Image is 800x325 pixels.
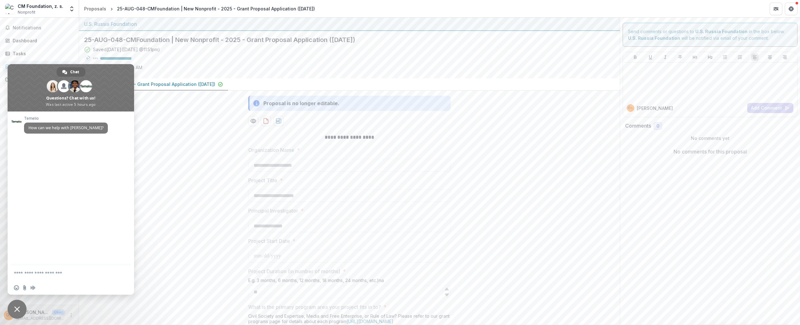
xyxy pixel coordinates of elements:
span: Notifications [13,25,74,31]
div: Proposals [13,63,71,70]
button: Underline [647,53,654,61]
textarea: Compose your message... [14,270,114,275]
button: download-proposal [274,116,284,126]
p: Organization Name [248,146,294,154]
strong: U.S. Russia Foundation [695,29,748,34]
div: 25-AUG-048-CMFoundation | New Nonprofit - 2025 - Grant Proposal Application ([DATE]) [117,5,315,12]
img: CM Foundation, z. s. [5,4,15,14]
a: Tasks [3,48,76,59]
p: 98 % [93,56,98,61]
a: Proposals [3,61,76,72]
span: Nonprofit [18,9,35,15]
span: Insert an emoji [14,285,19,290]
p: What is the primary program area your project fits in to? [248,303,381,311]
div: Close chat [8,300,27,319]
button: download-proposal [261,116,271,126]
button: Align Right [781,53,789,61]
p: New Nonprofit - 2025 - Grant Proposal Application ([DATE]) [84,81,215,87]
div: Saved [DATE] ( [DATE] @ 11:51pm ) [93,46,160,53]
span: Audio message [30,285,35,290]
div: Chat [57,67,85,77]
a: [URL][DOMAIN_NAME] [347,319,393,324]
strong: U.S. Russia Foundation [628,35,680,41]
p: User [52,310,65,315]
button: Partners [770,3,782,15]
div: Dmitrii Taralov <grants@chronicles.media> [6,313,12,317]
button: Heading 1 [691,53,699,61]
a: Proposals [82,4,109,13]
h2: 25-AUG-048-CMFoundation | New Nonprofit - 2025 - Grant Proposal Application ([DATE]) [84,36,605,44]
p: Project Title [248,177,277,184]
div: Send comments or questions to in the box below. will be notified via email of your comment. [623,23,797,47]
div: Dashboard [13,37,71,44]
button: More [67,311,75,319]
span: How can we help with [PERSON_NAME]? [28,125,103,130]
button: Ordered List [736,53,744,61]
a: Dashboard [3,35,76,46]
p: Project Start Date [248,237,290,245]
button: Notifications [3,23,76,33]
button: Get Help [785,3,797,15]
button: Bold [631,53,639,61]
p: [EMAIL_ADDRESS][DOMAIN_NAME] [16,316,65,321]
p: No comments yet [625,135,795,141]
nav: breadcrumb [82,4,317,13]
div: CM Foundation, z. s. [18,3,63,9]
p: Project Duration (in number of months) [248,268,340,275]
button: Add Comment [747,103,793,113]
span: Temelio [24,116,108,121]
button: Bullet List [721,53,729,61]
button: Preview 80d84007-5bd8-4ff3-8516-798f454227e0-0.pdf [248,116,258,126]
div: Dmitrii Taralov <grants@chronicles.media> [628,106,633,110]
button: Italicize [662,53,669,61]
p: Principal Investigator [248,207,298,214]
div: Tasks [13,50,71,57]
div: Proposals [84,5,106,12]
button: Align Left [751,53,759,61]
h2: Comments [625,123,651,129]
button: Open entity switcher [67,3,76,15]
span: Chat [70,67,79,77]
button: Strike [676,53,684,61]
div: E.g. 3 months, 6 months, 12 months, 18 months, 24 months, etc.)na [248,278,451,286]
button: Align Center [766,53,774,61]
p: [PERSON_NAME] [637,105,673,111]
p: [PERSON_NAME] <[EMAIL_ADDRESS][DOMAIN_NAME]> [16,309,49,316]
span: 0 [656,123,659,129]
a: Documents [3,74,76,85]
span: Send a file [22,285,27,290]
button: Heading 2 [706,53,714,61]
div: Proposal is no longer editable. [263,99,339,107]
div: U.S. Russia Foundation [84,20,615,28]
p: No comments for this proposal [674,148,747,155]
